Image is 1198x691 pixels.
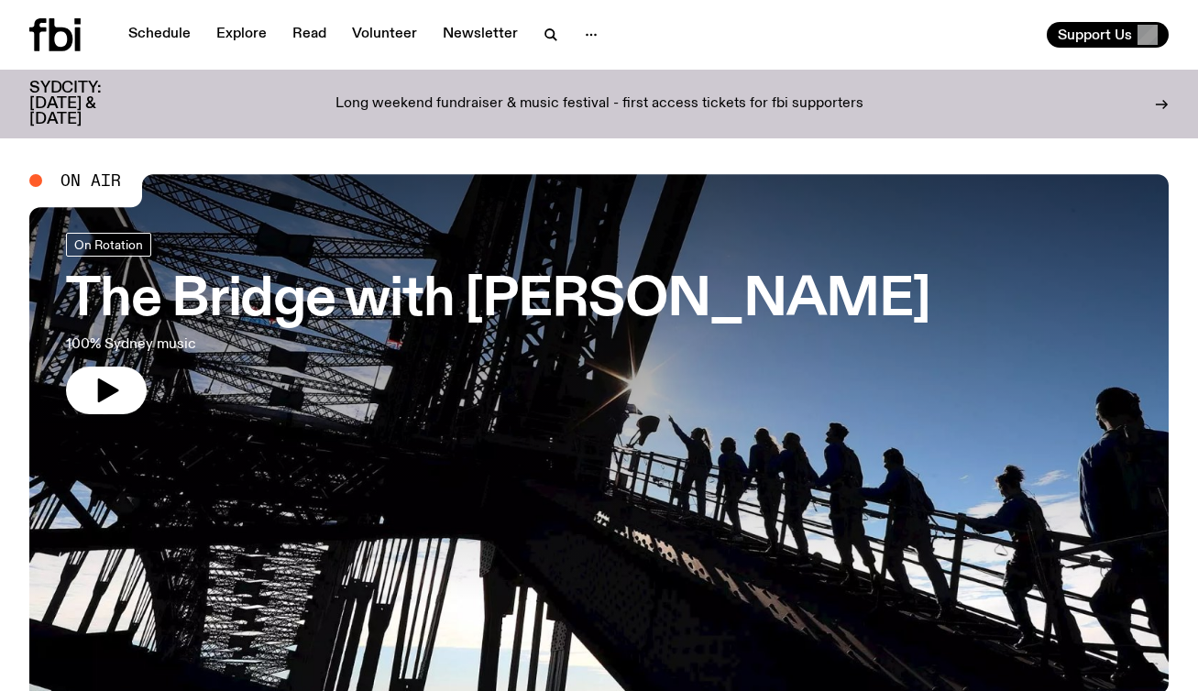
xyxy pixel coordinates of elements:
a: Read [281,22,337,48]
span: On Rotation [74,237,143,251]
span: On Air [60,172,121,189]
a: Volunteer [341,22,428,48]
span: Support Us [1058,27,1132,43]
a: The Bridge with [PERSON_NAME]100% Sydney music [66,233,930,414]
h3: SYDCITY: [DATE] & [DATE] [29,81,147,127]
a: Explore [205,22,278,48]
h3: The Bridge with [PERSON_NAME] [66,275,930,326]
button: Support Us [1047,22,1169,48]
a: Schedule [117,22,202,48]
p: 100% Sydney music [66,334,535,356]
a: On Rotation [66,233,151,257]
a: Newsletter [432,22,529,48]
p: Long weekend fundraiser & music festival - first access tickets for fbi supporters [335,96,863,113]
